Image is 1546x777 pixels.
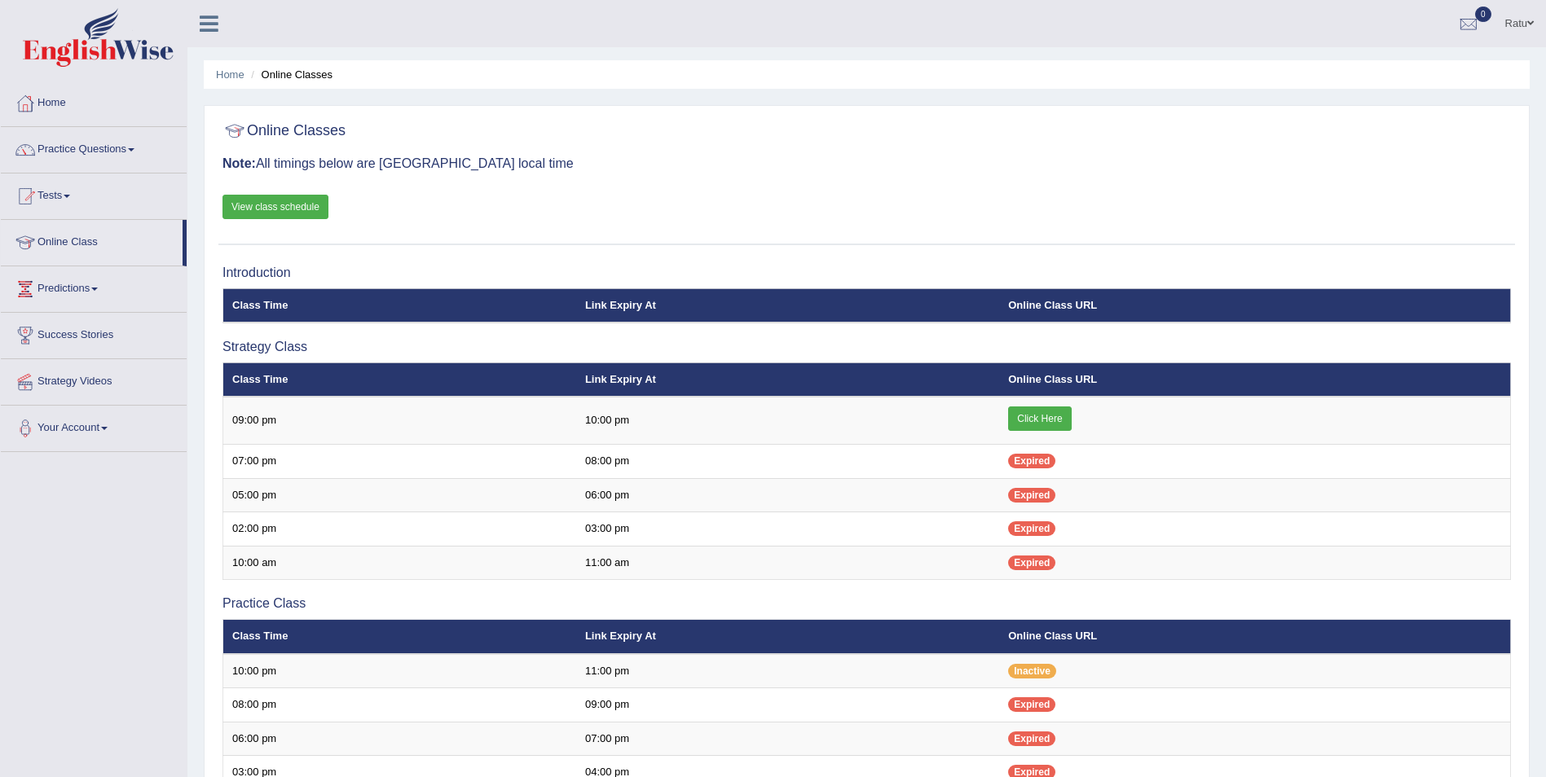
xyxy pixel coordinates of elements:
[576,445,999,479] td: 08:00 pm
[1008,406,1071,431] a: Click Here
[1008,488,1055,503] span: Expired
[223,722,576,756] td: 06:00 pm
[223,288,576,323] th: Class Time
[222,156,1511,171] h3: All timings below are [GEOGRAPHIC_DATA] local time
[999,620,1510,654] th: Online Class URL
[576,512,999,547] td: 03:00 pm
[576,620,999,654] th: Link Expiry At
[576,688,999,722] td: 09:00 pm
[222,596,1511,611] h3: Practice Class
[1008,731,1055,746] span: Expired
[999,288,1510,323] th: Online Class URL
[1,81,187,121] a: Home
[1008,555,1055,570] span: Expired
[223,654,576,688] td: 10:00 pm
[1,406,187,446] a: Your Account
[576,397,999,445] td: 10:00 pm
[1475,7,1491,22] span: 0
[1,220,183,261] a: Online Class
[216,68,244,81] a: Home
[576,546,999,580] td: 11:00 am
[1,266,187,307] a: Predictions
[223,397,576,445] td: 09:00 pm
[576,288,999,323] th: Link Expiry At
[222,195,328,219] a: View class schedule
[1,359,187,400] a: Strategy Videos
[223,620,576,654] th: Class Time
[1008,454,1055,468] span: Expired
[1,173,187,214] a: Tests
[576,362,999,397] th: Link Expiry At
[1008,521,1055,536] span: Expired
[223,512,576,547] td: 02:00 pm
[223,362,576,397] th: Class Time
[222,119,346,143] h2: Online Classes
[1008,697,1055,712] span: Expired
[1,127,187,168] a: Practice Questions
[576,654,999,688] td: 11:00 pm
[999,362,1510,397] th: Online Class URL
[223,478,576,512] td: 05:00 pm
[222,156,256,170] b: Note:
[247,67,333,82] li: Online Classes
[222,266,1511,280] h3: Introduction
[223,546,576,580] td: 10:00 am
[223,445,576,479] td: 07:00 pm
[1,313,187,353] a: Success Stories
[223,688,576,722] td: 08:00 pm
[576,478,999,512] td: 06:00 pm
[1008,664,1056,678] span: Inactive
[576,722,999,756] td: 07:00 pm
[222,340,1511,354] h3: Strategy Class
